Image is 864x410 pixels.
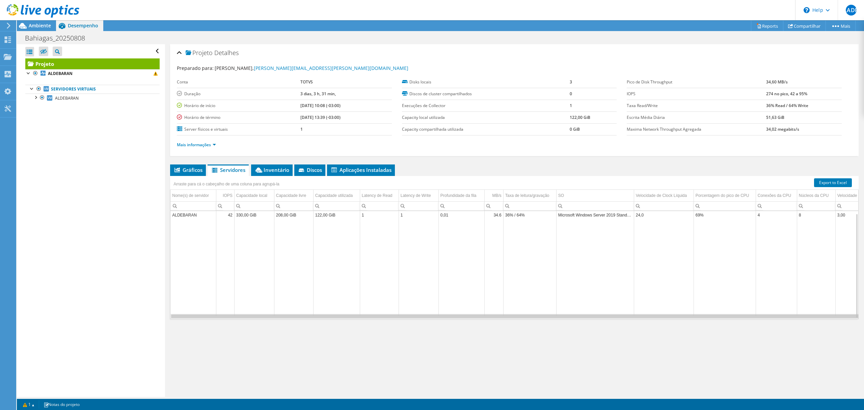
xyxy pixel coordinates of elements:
b: 3 [570,79,572,85]
span: Desempenho [68,22,98,29]
td: Column Capacidade local, Filter cell [234,201,274,210]
div: Porcentagem do pico de CPU [696,191,749,200]
b: TOTVS [300,79,313,85]
b: 34,02 megabits/s [766,126,799,132]
td: Column Latency de Read, Value 1 [360,209,399,221]
div: MB/s [492,191,501,200]
span: LADP [846,5,857,16]
td: Column Capacidade livre, Value 208,00 GiB [274,209,313,221]
td: Conexões da CPU Column [756,190,797,202]
td: Column Nome(s) de servidor, Filter cell [170,201,216,210]
b: 122,00 GiB [570,114,590,120]
label: Discos de cluster compartilhados [402,91,570,97]
svg: \n [804,7,810,13]
span: Inventário [254,166,289,173]
h1: Bahiagas_20250808 [22,34,96,42]
td: Column Porcentagem do pico de CPU, Value 69% [694,209,756,221]
div: Conexões da CPU [758,191,791,200]
td: Column Núcleos da CPU, Filter cell [797,201,835,210]
a: Mais [826,21,856,31]
b: [DATE] 13:39 (-03:00) [300,114,341,120]
div: Taxa de leitura/gravação [505,191,549,200]
td: Column Nome(s) de servidor, Value ALDEBARAN [170,209,216,221]
a: ALDEBARAN [25,94,160,102]
div: Nome(s) de servidor [172,191,209,200]
b: 274 no pico, 42 a 95% [766,91,807,97]
a: Reports [751,21,783,31]
b: 1 [300,126,303,132]
b: [DATE] 10:08 (-03:00) [300,103,341,108]
td: Column Porcentagem do pico de CPU, Filter cell [694,201,756,210]
span: Discos [298,166,322,173]
b: 3 dias, 3 h, 31 min, [300,91,336,97]
label: Conta [177,79,300,85]
b: 0 GiB [570,126,580,132]
td: Column Taxa de leitura/gravação, Value 36% / 64% [503,209,556,221]
td: Column SO, Filter cell [556,201,634,210]
label: Execuções de Collector [402,102,570,109]
label: IOPS [627,91,766,97]
a: Mais informações [177,142,216,148]
td: Column Profundidade da fila, Value 0,01 [438,209,484,221]
label: Horário de término [177,114,300,121]
td: Profundidade da fila Column [438,190,484,202]
td: Column Conexões da CPU, Filter cell [756,201,797,210]
span: Ambiente [29,22,51,29]
div: Profundidade da fila [440,191,477,200]
div: Arraste para cá o cabeçalho de uma coluna para agrupá-la [172,179,281,189]
td: Column Conexões da CPU, Value 4 [756,209,797,221]
td: Nome(s) de servidor Column [170,190,216,202]
td: Latency de Write Column [399,190,438,202]
div: Velocidade de Clock Líquida [636,191,687,200]
td: Capacidade livre Column [274,190,313,202]
label: Capacity local utilizada [402,114,570,121]
span: Servidores [211,166,245,173]
div: Núcleos da CPU [799,191,829,200]
b: 1 [570,103,572,108]
td: Column IOPS, Filter cell [216,201,234,210]
td: Taxa de leitura/gravação Column [503,190,556,202]
td: Velocidade de Clock Líquida Column [634,190,694,202]
span: ALDEBARAN [55,95,79,101]
td: SO Column [556,190,634,202]
label: Capacity compartilhada utilizada [402,126,570,133]
a: Servidores virtuais [25,85,160,94]
span: Aplicações Instaladas [330,166,391,173]
td: Column Núcleos da CPU, Value 8 [797,209,835,221]
a: 1 [18,400,39,409]
a: Export to Excel [814,178,852,187]
td: Column SO, Value Microsoft Windows Server 2019 Standard [556,209,634,221]
a: Notas do projeto [39,400,84,409]
td: Column Capacidade livre, Filter cell [274,201,313,210]
a: ALDEBARAN [25,69,160,78]
td: Latency de Read Column [360,190,399,202]
td: Column Latency de Write, Filter cell [399,201,438,210]
b: 34,60 MB/s [766,79,788,85]
td: Column IOPS, Value 42 [216,209,234,221]
a: Compartilhar [783,21,826,31]
td: IOPS Column [216,190,234,202]
label: Maxima Network Throughput Agregada [627,126,766,133]
td: Column MB/s, Value 34.6 [484,209,503,221]
label: Pico de Disk Throughput [627,79,766,85]
b: ALDEBARAN [48,71,73,76]
div: Data grid [170,176,859,319]
td: Column Velocidade de Clock Líquida, Value 24,0 [634,209,694,221]
td: MB/s Column [484,190,503,202]
div: Latency de Read [362,191,393,200]
td: Column Taxa de leitura/gravação, Filter cell [503,201,556,210]
td: Núcleos da CPU Column [797,190,835,202]
b: 36% Read / 64% Write [766,103,808,108]
label: Preparado para: [177,65,214,71]
td: Column Latency de Read, Filter cell [360,201,399,210]
span: Projeto [186,50,213,56]
td: Column Latency de Write, Value 1 [399,209,438,221]
a: [PERSON_NAME][EMAIL_ADDRESS][PERSON_NAME][DOMAIN_NAME] [254,65,408,71]
label: Escrita Média Diária [627,114,766,121]
span: Detalhes [214,49,239,57]
td: Capacidade local Column [234,190,274,202]
label: Taxa Read/Write [627,102,766,109]
label: Server físicos e virtuais [177,126,300,133]
span: [PERSON_NAME], [215,65,408,71]
div: Capacidade utilizada [315,191,353,200]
